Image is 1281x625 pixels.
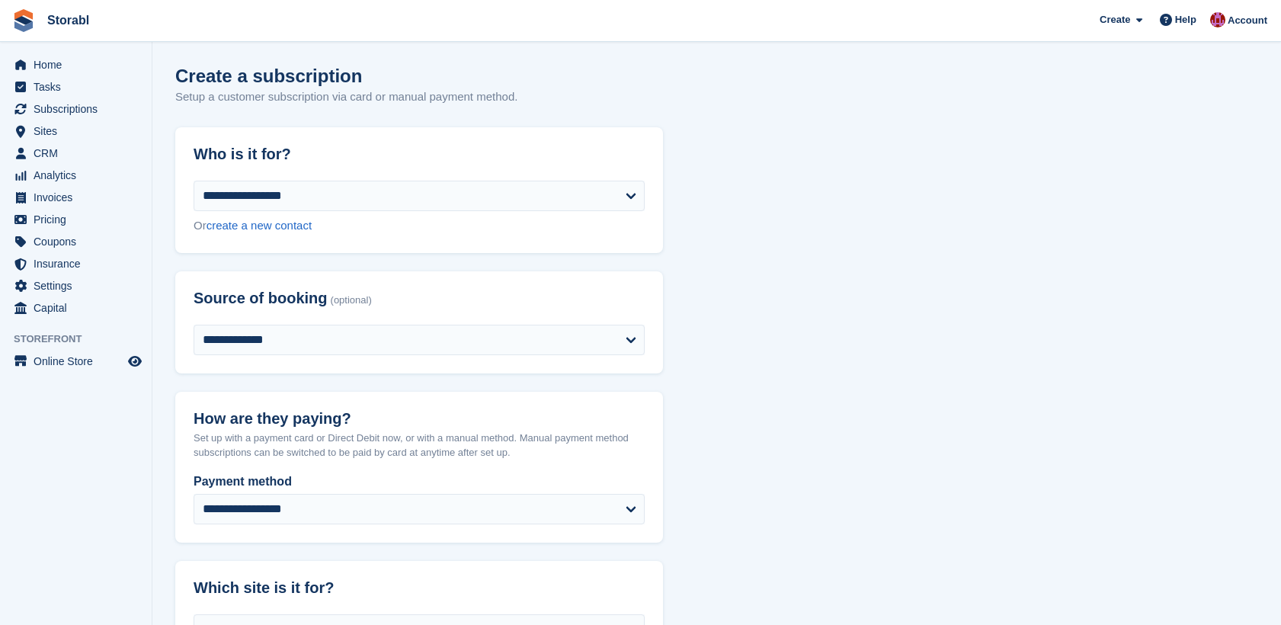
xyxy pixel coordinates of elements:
a: menu [8,231,144,252]
span: Tasks [34,76,125,98]
a: Storabl [41,8,95,33]
h1: Create a subscription [175,66,362,86]
span: Settings [34,275,125,296]
span: (optional) [331,295,372,306]
span: Online Store [34,351,125,372]
span: Create [1100,12,1130,27]
span: Sites [34,120,125,142]
span: Capital [34,297,125,319]
h2: Who is it for? [194,146,645,163]
span: Home [34,54,125,75]
a: menu [8,143,144,164]
span: Analytics [34,165,125,186]
span: Coupons [34,231,125,252]
span: Insurance [34,253,125,274]
a: menu [8,297,144,319]
img: stora-icon-8386f47178a22dfd0bd8f6a31ec36ba5ce8667c1dd55bd0f319d3a0aa187defe.svg [12,9,35,32]
a: menu [8,209,144,230]
span: Account [1228,13,1267,28]
img: Eve Williams [1210,12,1225,27]
h2: Which site is it for? [194,579,645,597]
a: menu [8,98,144,120]
div: Or [194,217,645,235]
h2: How are they paying? [194,410,645,428]
a: menu [8,165,144,186]
a: menu [8,54,144,75]
span: Invoices [34,187,125,208]
span: Help [1175,12,1196,27]
span: Pricing [34,209,125,230]
label: Payment method [194,473,645,491]
span: CRM [34,143,125,164]
a: menu [8,120,144,142]
a: menu [8,351,144,372]
span: Subscriptions [34,98,125,120]
a: menu [8,275,144,296]
a: create a new contact [207,219,312,232]
a: menu [8,253,144,274]
a: menu [8,187,144,208]
span: Storefront [14,332,152,347]
p: Setup a customer subscription via card or manual payment method. [175,88,517,106]
span: Source of booking [194,290,328,307]
a: menu [8,76,144,98]
p: Set up with a payment card or Direct Debit now, or with a manual method. Manual payment method su... [194,431,645,460]
a: Preview store [126,352,144,370]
